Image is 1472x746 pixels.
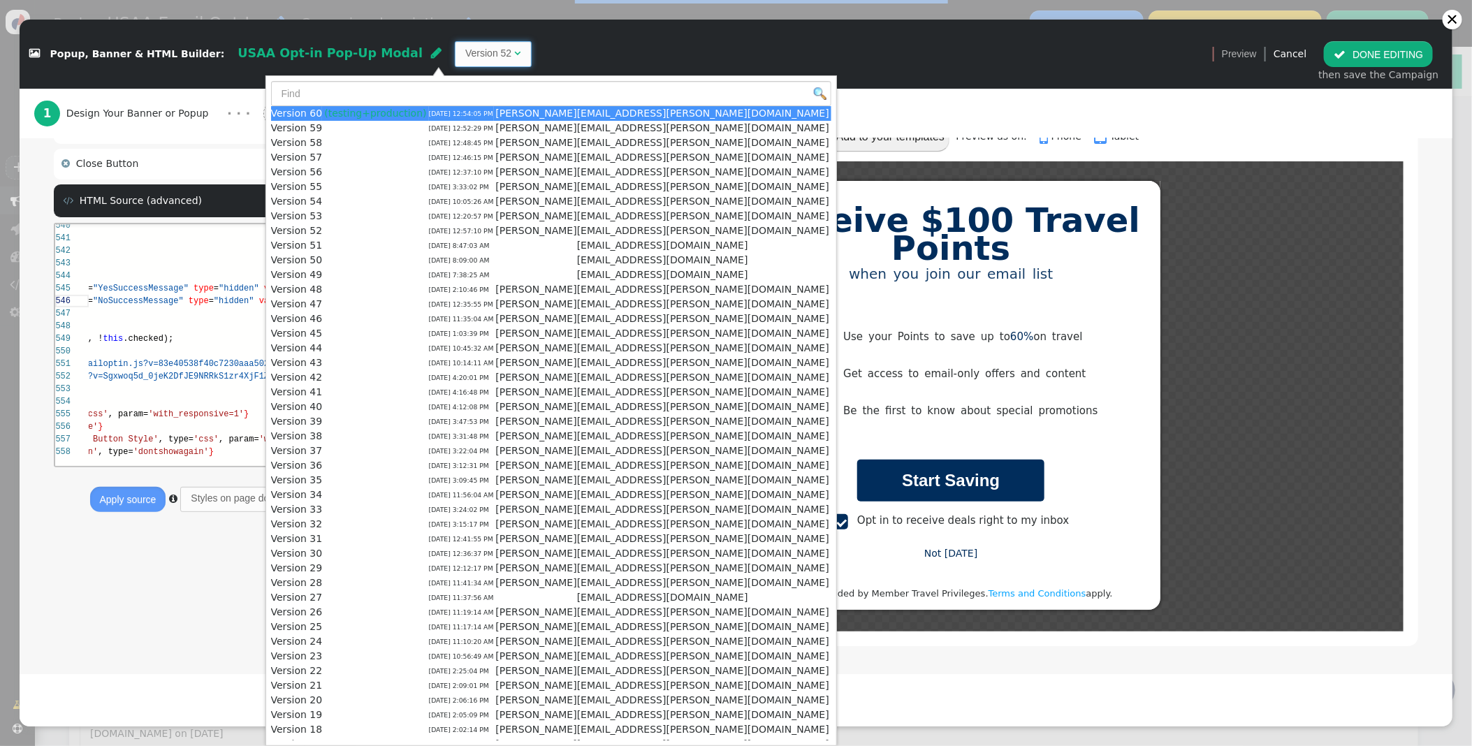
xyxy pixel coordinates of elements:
[3,210,103,220] span: 'Close Button Style'
[494,605,831,620] td: [PERSON_NAME][EMAIL_ADDRESS][PERSON_NAME][DOMAIN_NAME]
[494,517,831,532] td: [PERSON_NAME][EMAIL_ADDRESS][PERSON_NAME][DOMAIN_NAME]
[429,136,494,150] td: [DATE] 12:48:45 PM
[494,664,831,678] td: [PERSON_NAME][EMAIL_ADDRESS][PERSON_NAME][DOMAIN_NAME]
[38,59,133,69] span: "YesSuccessMessage"
[254,72,295,82] span: worries.
[494,180,831,194] td: [PERSON_NAME][EMAIL_ADDRESS][PERSON_NAME][DOMAIN_NAME]
[494,326,831,341] td: [PERSON_NAME][EMAIL_ADDRESS][PERSON_NAME][DOMAIN_NAME]
[494,165,831,180] td: [PERSON_NAME][EMAIL_ADDRESS][PERSON_NAME][DOMAIN_NAME]
[271,106,323,121] td: Version 60
[429,708,494,722] td: [DATE] 2:05:09 PM
[429,664,494,678] td: [DATE] 2:25:04 PM
[465,46,511,61] td: Version 52
[429,546,494,561] td: [DATE] 12:36:37 PM
[429,634,494,649] td: [DATE] 11:10:20 AM
[494,546,831,561] td: [PERSON_NAME][EMAIL_ADDRESS][PERSON_NAME][DOMAIN_NAME]
[154,72,159,82] span: =
[429,150,494,165] td: [DATE] 12:46:15 PM
[271,165,323,180] td: Version 56
[752,265,1149,282] h3: when you join our email list
[238,46,423,60] span: USAA Opt-in Pop-Up Modal
[429,473,494,488] td: [DATE] 3:09:45 PM
[494,634,831,649] td: [PERSON_NAME][EMAIL_ADDRESS][PERSON_NAME][DOMAIN_NAME]
[133,72,154,82] span: type
[271,664,323,678] td: Version 22
[429,121,494,136] td: [DATE] 12:52:29 PM
[494,429,831,444] td: [PERSON_NAME][EMAIL_ADDRESS][PERSON_NAME][DOMAIN_NAME]
[1324,41,1433,66] button: DONE EDITING
[429,605,494,620] td: [DATE] 11:19:14 AM
[271,136,323,150] td: Version 58
[429,400,494,414] td: [DATE] 4:12:08 PM
[271,312,323,326] td: Version 46
[271,517,323,532] td: Version 32
[429,517,494,532] td: [DATE] 3:15:17 PM
[48,110,68,119] span: this
[429,297,494,312] td: [DATE] 12:35:55 PM
[159,72,199,82] span: "hidden"
[494,150,831,165] td: [PERSON_NAME][EMAIL_ADDRESS][PERSON_NAME][DOMAIN_NAME]
[429,458,494,473] td: [DATE] 3:12:31 PM
[249,72,254,82] span: ·
[429,224,494,238] td: [DATE] 12:57:10 PM
[1010,332,1033,342] span: 60%
[43,106,52,120] b: 1
[189,185,194,195] span: }
[429,282,494,297] td: [DATE] 2:10:46 PM
[429,414,494,429] td: [DATE] 3:47:53 PM
[271,356,323,370] td: Version 43
[271,180,323,194] td: Version 55
[271,678,323,693] td: Version 21
[494,576,831,590] td: [PERSON_NAME][EMAIL_ADDRESS][PERSON_NAME][DOMAIN_NAME]
[429,649,494,664] td: [DATE] 10:56:49 AM
[429,341,494,356] td: [DATE] 10:45:32 AM
[271,253,323,268] td: Version 50
[429,370,494,385] td: [DATE] 4:20:01 PM
[429,590,494,605] td: [DATE] 11:37:56 AM
[429,488,494,502] td: [DATE] 11:56:04 AM
[271,150,323,165] td: Version 57
[340,72,370,82] span: always
[515,48,521,58] span: 
[78,223,154,233] span: 'dontshowagain'
[431,47,442,59] span: 
[143,147,274,157] span: NRRkS1zr4XjF1ZY5qt3iMSTo1"
[271,121,323,136] td: Version 59
[63,196,73,205] span: 
[271,429,323,444] td: Version 38
[494,693,831,708] td: [PERSON_NAME][EMAIL_ADDRESS][PERSON_NAME][DOMAIN_NAME]
[429,502,494,517] td: [DATE] 3:24:02 PM
[1040,131,1092,142] a: Phone
[494,312,831,326] td: [PERSON_NAME][EMAIL_ADDRESS][PERSON_NAME][DOMAIN_NAME]
[227,104,250,123] div: · · ·
[494,502,831,517] td: [PERSON_NAME][EMAIL_ADDRESS][PERSON_NAME][DOMAIN_NAME]
[229,72,234,82] span: =
[271,605,323,620] td: Version 26
[494,488,831,502] td: [PERSON_NAME][EMAIL_ADDRESS][PERSON_NAME][DOMAIN_NAME]
[1274,48,1306,59] a: Cancel
[239,59,486,69] span: "Hi there and welcome! Shop travel deals for less
[494,678,831,693] td: [PERSON_NAME][EMAIL_ADDRESS][PERSON_NAME][DOMAIN_NAME]
[843,332,1082,342] span: Use your Points to save up to on travel
[271,341,323,356] td: Version 44
[61,159,70,168] span: 
[494,400,831,414] td: [PERSON_NAME][EMAIL_ADDRESS][PERSON_NAME][DOMAIN_NAME]
[494,356,831,370] td: [PERSON_NAME][EMAIL_ADDRESS][PERSON_NAME][DOMAIN_NAME]
[271,693,323,708] td: Version 20
[429,326,494,341] td: [DATE] 1:03:39 PM
[271,458,323,473] td: Version 36
[494,224,831,238] td: [PERSON_NAME][EMAIL_ADDRESS][PERSON_NAME][DOMAIN_NAME]
[429,429,494,444] td: [DATE] 3:31:48 PM
[159,59,163,69] span: =
[90,487,166,512] button: Apply source
[494,414,831,429] td: [PERSON_NAME][EMAIL_ADDRESS][PERSON_NAME][DOMAIN_NAME]
[50,48,225,59] span: Popup, Banner & HTML Builder:
[143,135,344,145] span: f40c7230aaa502af5659ec95&amp;culture=en"
[138,210,163,220] span: 'css'
[271,546,323,561] td: Version 30
[271,590,323,605] td: Version 27
[138,59,159,69] span: type
[271,224,323,238] td: Version 52
[494,532,831,546] td: [PERSON_NAME][EMAIL_ADDRESS][PERSON_NAME][DOMAIN_NAME]
[924,548,977,559] a: Not [DATE]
